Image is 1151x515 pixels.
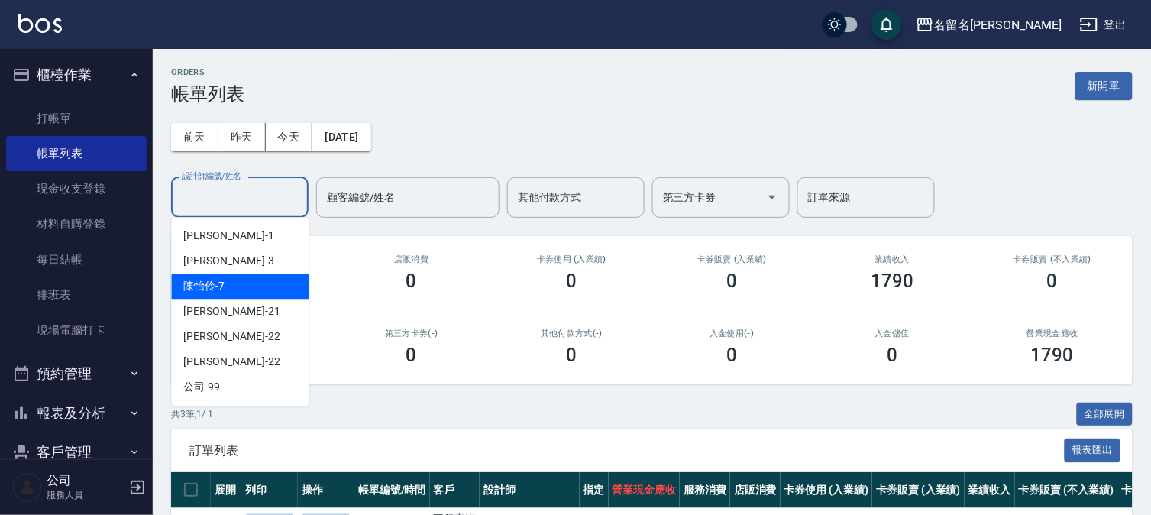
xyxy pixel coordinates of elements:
[6,136,147,171] a: 帳單列表
[1074,11,1133,39] button: 登出
[726,270,737,292] h3: 0
[183,379,220,395] span: 公司 -99
[1047,270,1058,292] h3: 0
[1015,472,1117,508] th: 卡券販賣 (不入業績)
[510,329,634,338] h2: 其他付款方式(-)
[6,313,147,348] a: 現場電腦打卡
[480,472,579,508] th: 設計師
[1031,345,1074,366] h3: 1790
[991,254,1114,264] h2: 卡券販賣 (不入業績)
[298,472,354,508] th: 操作
[6,55,147,95] button: 櫃檯作業
[6,277,147,313] a: 排班表
[241,472,298,508] th: 列印
[182,170,241,182] label: 設計師編號/姓名
[406,345,417,366] h3: 0
[6,242,147,277] a: 每日結帳
[171,123,218,151] button: 前天
[934,15,1062,34] div: 名留名[PERSON_NAME]
[1065,439,1121,462] button: 報表匯出
[218,123,266,151] button: 昨天
[991,329,1114,338] h2: 營業現金應收
[266,123,313,151] button: 今天
[1065,442,1121,457] a: 報表匯出
[872,472,965,508] th: 卡券販賣 (入業績)
[6,432,147,472] button: 客戶管理
[183,329,280,345] span: [PERSON_NAME] -22
[1075,72,1133,100] button: 新開單
[183,278,225,294] span: 陳怡伶 -7
[6,101,147,136] a: 打帳單
[1075,78,1133,92] a: 新開單
[670,254,794,264] h2: 卡券販賣 (入業績)
[312,123,370,151] button: [DATE]
[567,345,577,366] h3: 0
[871,9,902,40] button: save
[47,473,124,488] h5: 公司
[350,254,474,264] h2: 店販消費
[6,171,147,206] a: 現金收支登錄
[47,488,124,502] p: 服務人員
[6,394,147,433] button: 報表及分析
[6,354,147,394] button: 預約管理
[567,270,577,292] h3: 0
[580,472,609,508] th: 指定
[830,254,954,264] h2: 業績收入
[6,206,147,241] a: 材料自購登錄
[871,270,913,292] h3: 1790
[781,472,873,508] th: 卡券使用 (入業績)
[760,185,784,209] button: Open
[910,9,1068,40] button: 名留名[PERSON_NAME]
[406,270,417,292] h3: 0
[183,228,273,244] span: [PERSON_NAME] -1
[171,67,244,77] h2: ORDERS
[680,472,730,508] th: 服務消費
[1077,403,1133,426] button: 全部展開
[189,443,1065,458] span: 訂單列表
[183,303,280,319] span: [PERSON_NAME] -21
[609,472,681,508] th: 營業現金應收
[354,472,430,508] th: 帳單編號/時間
[726,345,737,366] h3: 0
[12,472,43,503] img: Person
[171,407,213,421] p: 共 3 筆, 1 / 1
[510,254,634,264] h2: 卡券使用 (入業績)
[830,329,954,338] h2: 入金儲值
[887,345,897,366] h3: 0
[430,472,480,508] th: 客戶
[965,472,1015,508] th: 業績收入
[183,354,280,370] span: [PERSON_NAME] -22
[670,329,794,338] h2: 入金使用(-)
[350,329,474,338] h2: 第三方卡券(-)
[211,472,241,508] th: 展開
[183,253,273,269] span: [PERSON_NAME] -3
[171,83,244,105] h3: 帳單列表
[18,14,62,33] img: Logo
[730,472,781,508] th: 店販消費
